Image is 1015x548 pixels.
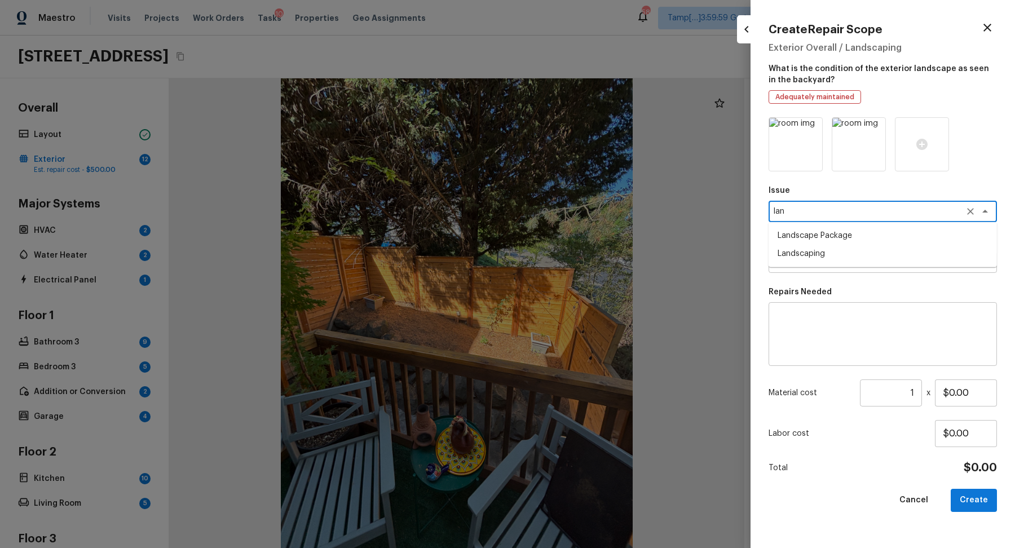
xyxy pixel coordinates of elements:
[964,461,997,475] h4: $0.00
[769,118,822,171] img: room img
[769,462,788,474] p: Total
[774,206,960,217] textarea: lan
[769,59,997,86] p: What is the condition of the exterior landscape as seen in the backyard?
[769,286,997,298] p: Repairs Needed
[769,227,997,245] li: Landscape Package
[963,204,978,219] button: Clear
[769,428,935,439] p: Labor cost
[890,489,937,512] button: Cancel
[769,23,882,37] h4: Create Repair Scope
[769,185,997,196] p: Issue
[771,91,858,103] span: Adequately maintained
[769,379,997,406] div: x
[769,42,997,54] h5: Exterior Overall / Landscaping
[769,245,997,263] li: Landscaping
[977,204,993,219] button: Close
[951,489,997,512] button: Create
[832,118,885,171] img: room img
[769,387,855,399] p: Material cost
